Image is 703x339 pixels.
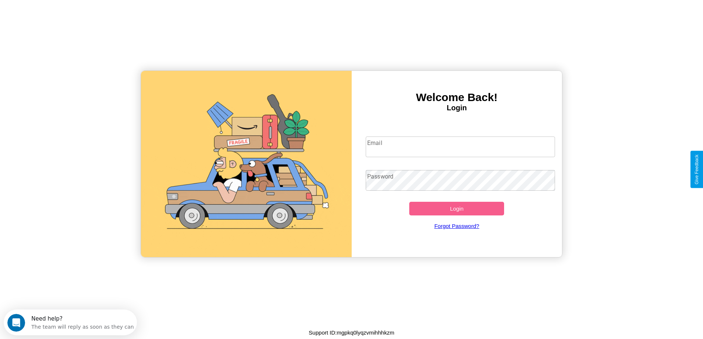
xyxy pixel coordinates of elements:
[141,71,352,257] img: gif
[694,155,699,184] div: Give Feedback
[3,3,137,23] div: Open Intercom Messenger
[4,309,137,335] iframe: Intercom live chat discovery launcher
[352,91,562,104] h3: Welcome Back!
[7,314,25,332] iframe: Intercom live chat
[362,215,551,236] a: Forgot Password?
[28,12,130,20] div: The team will reply as soon as they can
[409,202,504,215] button: Login
[352,104,562,112] h4: Login
[28,6,130,12] div: Need help?
[309,328,394,338] p: Support ID: mgpkq0lyqzvmihhhkzm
